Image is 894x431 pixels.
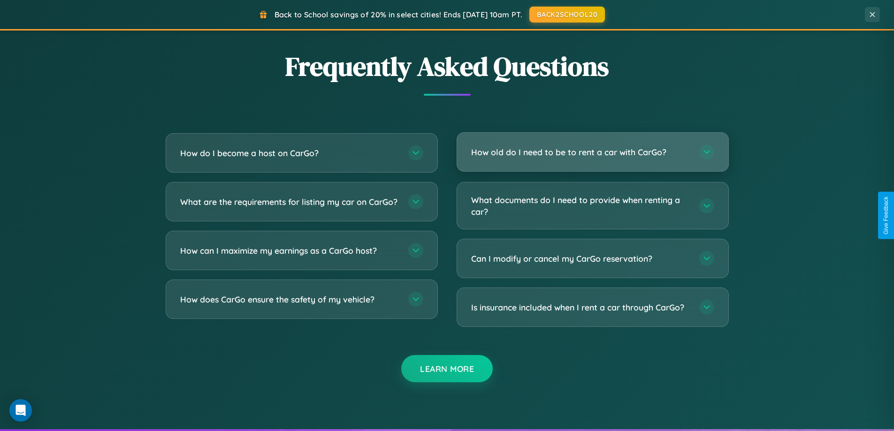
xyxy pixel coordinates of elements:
h2: Frequently Asked Questions [166,48,729,84]
button: BACK2SCHOOL20 [529,7,605,23]
h3: How do I become a host on CarGo? [180,147,399,159]
h3: How does CarGo ensure the safety of my vehicle? [180,294,399,305]
span: Back to School savings of 20% in select cities! Ends [DATE] 10am PT. [275,10,522,19]
div: Open Intercom Messenger [9,399,32,422]
h3: How old do I need to be to rent a car with CarGo? [471,146,690,158]
h3: How can I maximize my earnings as a CarGo host? [180,245,399,257]
h3: Can I modify or cancel my CarGo reservation? [471,253,690,265]
div: Give Feedback [883,197,889,234]
h3: What documents do I need to provide when renting a car? [471,194,690,217]
button: Learn More [401,355,493,382]
h3: What are the requirements for listing my car on CarGo? [180,196,399,208]
h3: Is insurance included when I rent a car through CarGo? [471,302,690,313]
